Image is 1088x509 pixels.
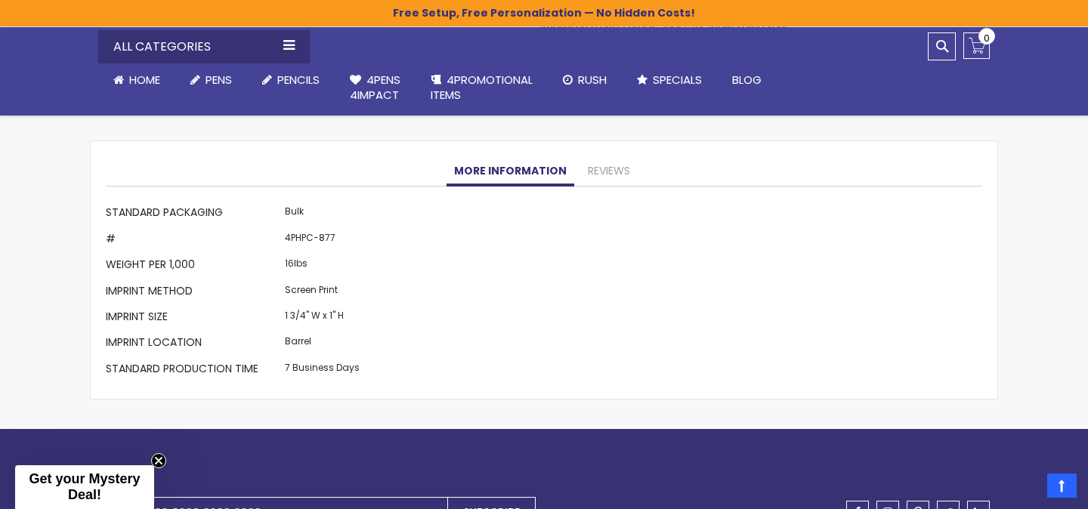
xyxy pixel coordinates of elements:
[175,63,247,97] a: Pens
[548,63,622,97] a: Rush
[281,332,363,357] td: Barrel
[247,63,335,97] a: Pencils
[106,305,281,331] th: Imprint Size
[281,305,363,331] td: 1 3/4" W x 1" H
[15,465,154,509] div: Get your Mystery Deal!Close teaser
[447,156,574,187] a: More Information
[106,202,281,227] th: Standard Packaging
[106,227,281,253] th: #
[98,63,175,97] a: Home
[281,254,363,279] td: 16lbs
[151,453,166,468] button: Close teaser
[963,468,1088,509] iframe: Google Customer Reviews
[98,30,310,63] div: All Categories
[281,357,363,383] td: 7 Business Days
[717,63,777,97] a: Blog
[106,254,281,279] th: Weight per 1,000
[580,156,638,187] a: Reviews
[29,471,140,502] span: Get your Mystery Deal!
[129,72,160,88] span: Home
[350,72,400,103] span: 4Pens 4impact
[106,357,281,383] th: Standard Production Time
[984,31,990,45] span: 0
[416,63,548,113] a: 4PROMOTIONALITEMS
[622,63,717,97] a: Specials
[206,72,232,88] span: Pens
[732,72,762,88] span: Blog
[281,279,363,305] td: Screen Print
[653,72,702,88] span: Specials
[106,332,281,357] th: Imprint Location
[281,227,363,253] td: 4PHPC-877
[277,72,320,88] span: Pencils
[578,72,607,88] span: Rush
[963,32,990,59] a: 0
[106,279,281,305] th: Imprint Method
[281,202,363,227] td: Bulk
[431,72,533,103] span: 4PROMOTIONAL ITEMS
[335,63,416,113] a: 4Pens4impact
